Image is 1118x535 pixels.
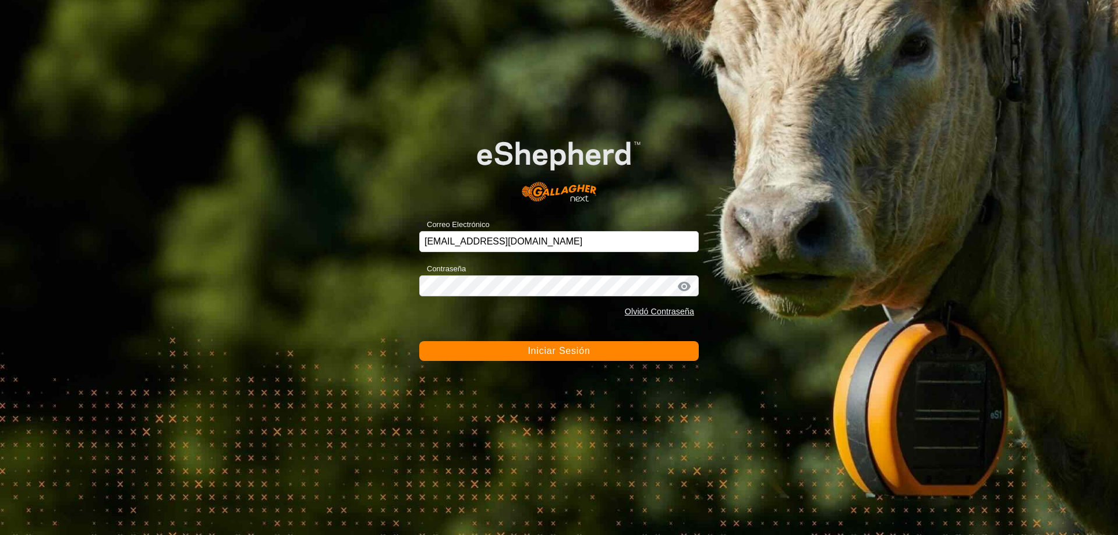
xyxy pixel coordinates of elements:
label: Contraseña [419,263,466,275]
span: Iniciar Sesión [528,346,590,356]
a: Olvidó Contraseña [625,307,694,316]
img: Logo de eShepherd [447,118,671,214]
label: Correo Electrónico [419,219,490,231]
button: Iniciar Sesión [419,341,699,361]
input: Correo Electrónico [419,231,699,252]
